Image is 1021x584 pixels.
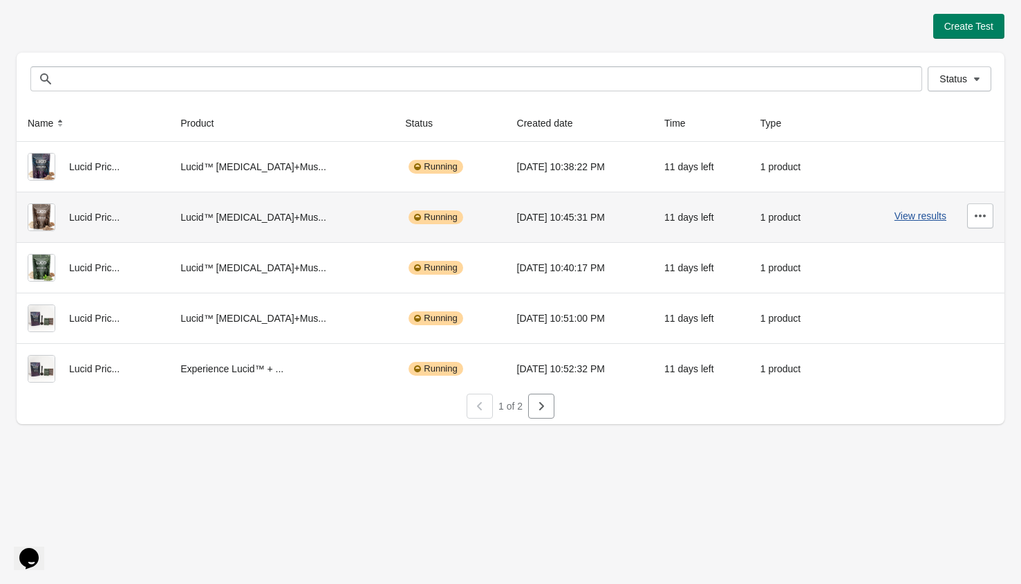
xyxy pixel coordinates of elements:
[14,529,58,570] iframe: chat widget
[22,111,73,136] button: Name
[517,203,642,231] div: [DATE] 10:45:31 PM
[409,362,462,376] div: Running
[939,73,967,84] span: Status
[28,153,158,181] div: Lucid Pric...
[409,210,462,224] div: Running
[760,304,822,332] div: 1 product
[498,401,523,412] span: 1 of 2
[409,160,462,174] div: Running
[755,111,800,136] button: Type
[760,254,822,282] div: 1 product
[28,355,158,383] div: Lucid Pric...
[928,66,991,91] button: Status
[409,311,462,325] div: Running
[664,203,738,231] div: 11 days left
[659,111,705,136] button: Time
[512,111,592,136] button: Created date
[760,203,822,231] div: 1 product
[933,14,1004,39] button: Create Test
[180,304,383,332] div: Lucid™ [MEDICAL_DATA]+Mus...
[760,355,822,383] div: 1 product
[180,254,383,282] div: Lucid™ [MEDICAL_DATA]+Mus...
[400,111,452,136] button: Status
[517,355,642,383] div: [DATE] 10:52:32 PM
[517,153,642,181] div: [DATE] 10:38:22 PM
[28,203,158,231] div: Lucid Pric...
[664,254,738,282] div: 11 days left
[517,304,642,332] div: [DATE] 10:51:00 PM
[409,261,462,275] div: Running
[180,203,383,231] div: Lucid™ [MEDICAL_DATA]+Mus...
[664,304,738,332] div: 11 days left
[175,111,233,136] button: Product
[517,254,642,282] div: [DATE] 10:40:17 PM
[894,210,946,221] button: View results
[180,355,383,383] div: Experience Lucid™ + ...
[760,153,822,181] div: 1 product
[664,153,738,181] div: 11 days left
[28,254,158,282] div: Lucid Pric...
[664,355,738,383] div: 11 days left
[28,304,158,332] div: Lucid Pric...
[944,21,993,32] span: Create Test
[180,153,383,181] div: Lucid™ [MEDICAL_DATA]+Mus...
